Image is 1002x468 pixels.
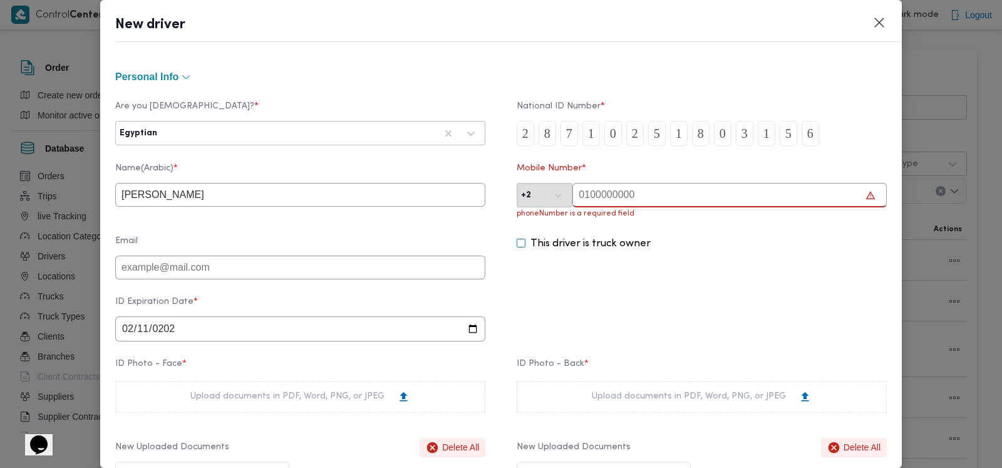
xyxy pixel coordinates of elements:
label: ID Photo - Back [517,359,887,378]
div: Upload documents in PDF, Word, PNG, or JPEG [190,390,410,403]
label: ID Expiration Date [115,297,485,316]
label: Name(Arabic) [115,164,485,183]
input: مثال: محمد أحمد محمود [115,183,485,207]
header: New driver [115,15,917,42]
button: Delete All [821,438,887,457]
div: Egyptian [120,128,157,138]
button: Personal Info [115,72,887,82]
input: DD/MM/YYY [115,316,485,341]
button: Closes this modal window [872,15,887,30]
input: example@mail.com [115,256,485,279]
label: Mobile Number [517,164,887,183]
span: Personal Info [115,72,178,82]
label: This driver is truck owner [530,238,651,250]
label: ID Photo - Face [115,359,485,378]
p: phoneNumber is a required field [517,210,887,219]
label: Email [115,236,485,256]
label: New Uploaded Documents [517,442,631,452]
input: 0100000000 [572,183,887,207]
iframe: chat widget [13,418,53,455]
div: Upload documents in PDF, Word, PNG, or JPEG [592,390,812,403]
label: New Uploaded Documents [115,442,229,452]
label: Are you [DEMOGRAPHIC_DATA]? [115,101,485,121]
label: National ID Number [517,101,887,121]
button: Delete All [420,438,485,457]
